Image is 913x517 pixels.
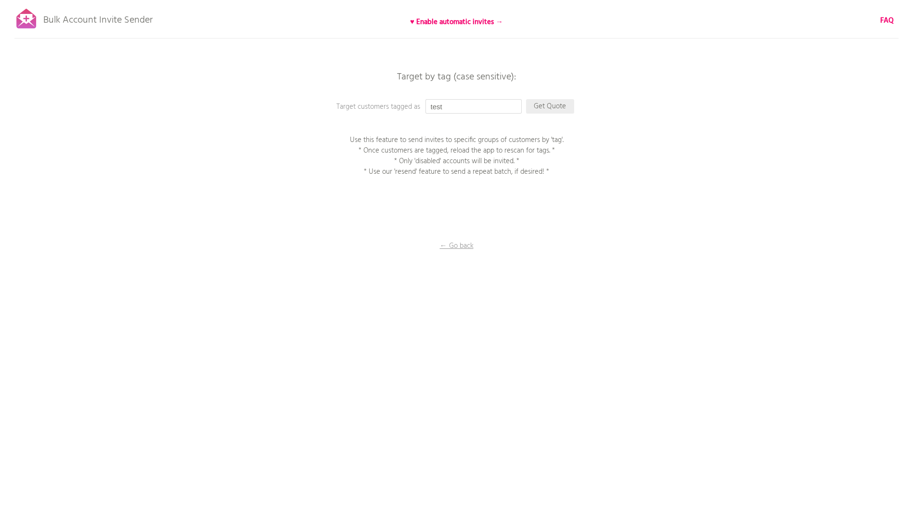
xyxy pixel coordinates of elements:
[336,135,577,177] p: Use this feature to send invites to specific groups of customers by 'tag'. * Once customers are t...
[880,15,894,26] a: FAQ
[409,241,505,251] p: ← Go back
[336,102,529,112] p: Target customers tagged as
[43,6,153,30] p: Bulk Account Invite Sender
[425,99,522,114] input: Enter a tag...
[526,99,574,114] p: Get Quote
[410,16,503,28] b: ♥ Enable automatic invites →
[312,72,601,82] p: Target by tag (case sensitive):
